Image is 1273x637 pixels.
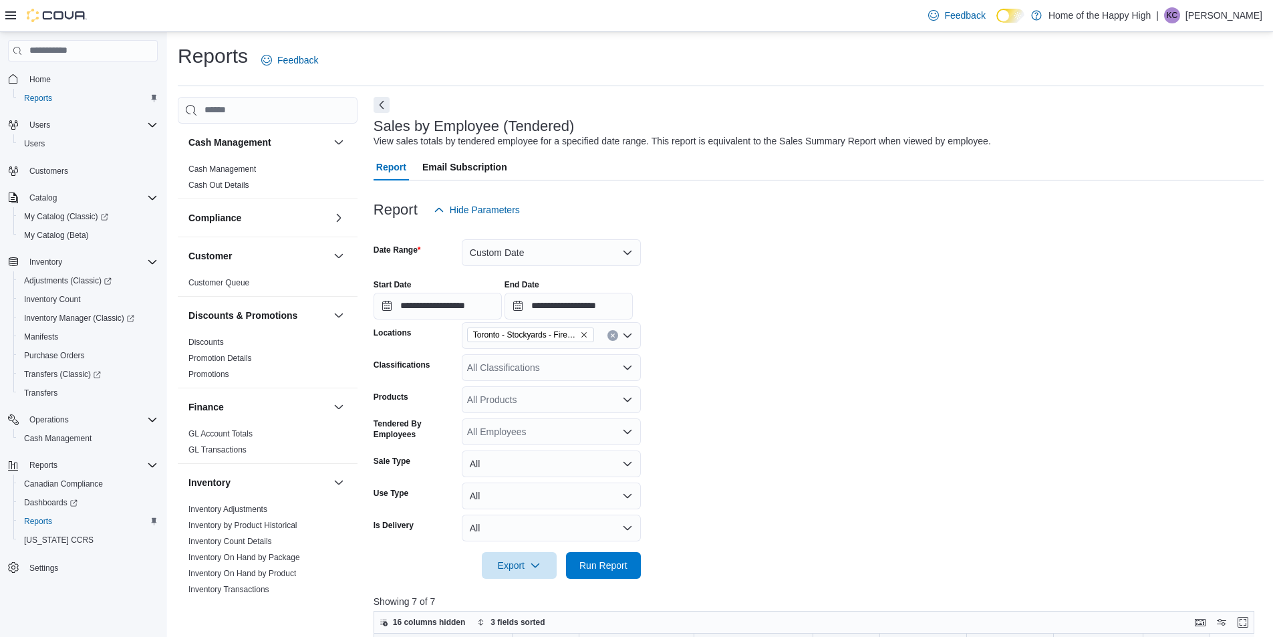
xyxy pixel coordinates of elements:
[24,535,94,545] span: [US_STATE] CCRS
[188,553,300,562] a: Inventory On Hand by Package
[374,279,412,290] label: Start Date
[256,47,323,74] a: Feedback
[188,309,328,322] button: Discounts & Promotions
[188,520,297,531] span: Inventory by Product Historical
[580,331,588,339] button: Remove Toronto - Stockyards - Fire & Flower from selection in this group
[13,309,163,328] a: Inventory Manager (Classic)
[188,136,328,149] button: Cash Management
[188,476,328,489] button: Inventory
[1214,614,1230,630] button: Display options
[188,601,247,610] a: Package Details
[944,9,985,22] span: Feedback
[19,209,158,225] span: My Catalog (Classic)
[473,328,577,342] span: Toronto - Stockyards - Fire & Flower
[188,180,249,190] span: Cash Out Details
[24,497,78,508] span: Dashboards
[374,614,471,630] button: 16 columns hidden
[19,532,158,548] span: Washington CCRS
[1192,614,1208,630] button: Keyboard shortcuts
[24,369,101,380] span: Transfers (Classic)
[19,291,86,307] a: Inventory Count
[622,330,633,341] button: Open list of options
[622,394,633,405] button: Open list of options
[29,74,51,85] span: Home
[188,249,232,263] h3: Customer
[19,209,114,225] a: My Catalog (Classic)
[3,70,163,89] button: Home
[24,190,62,206] button: Catalog
[331,248,347,264] button: Customer
[188,568,296,579] span: Inventory On Hand by Product
[472,614,550,630] button: 3 fields sorted
[188,536,272,547] span: Inventory Count Details
[622,426,633,437] button: Open list of options
[19,310,140,326] a: Inventory Manager (Classic)
[188,444,247,455] span: GL Transactions
[178,161,358,199] div: Cash Management
[374,202,418,218] h3: Report
[19,385,158,401] span: Transfers
[19,273,117,289] a: Adjustments (Classic)
[188,249,328,263] button: Customer
[19,329,63,345] a: Manifests
[188,552,300,563] span: Inventory On Hand by Package
[13,429,163,448] button: Cash Management
[24,479,103,489] span: Canadian Compliance
[24,350,85,361] span: Purchase Orders
[482,552,557,579] button: Export
[24,230,89,241] span: My Catalog (Beta)
[374,418,456,440] label: Tendered By Employees
[19,430,158,447] span: Cash Management
[622,362,633,373] button: Open list of options
[24,254,158,270] span: Inventory
[188,211,241,225] h3: Compliance
[188,277,249,288] span: Customer Queue
[374,293,502,320] input: Press the down key to open a popover containing a calendar.
[3,161,163,180] button: Customers
[566,552,641,579] button: Run Report
[19,476,108,492] a: Canadian Compliance
[29,120,50,130] span: Users
[19,476,158,492] span: Canadian Compliance
[19,329,158,345] span: Manifests
[579,559,627,572] span: Run Report
[188,164,256,174] a: Cash Management
[19,513,158,529] span: Reports
[24,275,112,286] span: Adjustments (Classic)
[19,366,106,382] a: Transfers (Classic)
[188,504,267,515] span: Inventory Adjustments
[19,310,158,326] span: Inventory Manager (Classic)
[188,337,224,348] span: Discounts
[1167,7,1178,23] span: KC
[374,595,1264,608] p: Showing 7 of 7
[178,275,358,296] div: Customer
[24,138,45,149] span: Users
[24,93,52,104] span: Reports
[505,279,539,290] label: End Date
[393,617,466,628] span: 16 columns hidden
[13,290,163,309] button: Inventory Count
[188,400,224,414] h3: Finance
[505,293,633,320] input: Press the down key to open a popover containing a calendar.
[188,309,297,322] h3: Discounts & Promotions
[19,273,158,289] span: Adjustments (Classic)
[331,399,347,415] button: Finance
[24,313,134,324] span: Inventory Manager (Classic)
[923,2,990,29] a: Feedback
[19,348,158,364] span: Purchase Orders
[374,134,991,148] div: View sales totals by tendered employee for a specified date range. This report is equivalent to t...
[24,294,81,305] span: Inventory Count
[188,278,249,287] a: Customer Queue
[490,617,545,628] span: 3 fields sorted
[188,429,253,438] a: GL Account Totals
[13,207,163,226] a: My Catalog (Classic)
[188,476,231,489] h3: Inventory
[188,585,269,594] a: Inventory Transactions
[24,433,92,444] span: Cash Management
[188,353,252,364] span: Promotion Details
[428,197,525,223] button: Hide Parameters
[374,392,408,402] label: Products
[8,64,158,612] nav: Complex example
[331,307,347,324] button: Discounts & Promotions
